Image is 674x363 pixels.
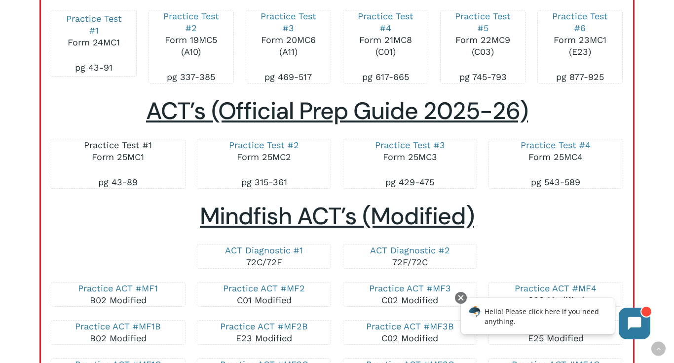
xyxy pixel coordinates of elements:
[353,321,467,344] p: C02 Modified
[515,283,597,293] a: Practice ACT #MF4
[499,176,612,188] p: pg 543-589
[358,11,413,33] a: Practice Test #4
[225,245,303,255] a: ACT Diagnostic #1
[548,10,612,71] p: Form 23MC1 (E23)
[146,95,528,126] span: ACT’s (Official Prep Guide 2025-26)
[200,201,474,232] span: Mindfish ACT’s (Modified)
[207,321,321,344] p: E23 Modified
[353,176,467,188] p: pg 429-475
[370,245,450,255] a: ACT Diagnostic #2
[229,140,299,150] a: Practice Test #2
[353,244,467,268] p: 72F/72C
[552,11,608,33] a: Practice Test #6
[450,10,515,71] p: Form 22MC9 (C03)
[61,13,126,62] p: Form 24MC1
[353,71,418,83] p: pg 617-665
[353,10,418,71] p: Form 21MC8 (C01)
[61,139,175,176] p: Form 25MC1
[353,282,467,306] p: C02 Modified
[256,71,321,83] p: pg 469-517
[366,321,454,331] a: Practice ACT #MF3B
[455,11,511,33] a: Practice Test #5
[548,71,612,83] p: pg 877-925
[375,140,445,150] a: Practice Test #3
[207,176,321,188] p: pg 315-361
[207,139,321,176] p: Form 25MC2
[84,140,152,150] a: Practice Test #1
[223,283,305,293] a: Practice ACT #MF2
[159,71,224,83] p: pg 337-385
[207,282,321,306] p: C01 Modified
[207,244,321,268] p: 72C/72F
[159,10,224,71] p: Form 19MC5 (A10)
[450,290,660,349] iframe: Chatbot
[61,321,175,344] p: B02 Modified
[521,140,591,150] a: Practice Test #4
[256,10,321,71] p: Form 20MC6 (A11)
[499,139,612,176] p: Form 25MC4
[163,11,219,33] a: Practice Test #2
[450,71,515,83] p: pg 745-793
[61,176,175,188] p: pg 43-89
[78,283,158,293] a: Practice ACT #MF1
[261,11,316,33] a: Practice Test #3
[369,283,451,293] a: Practice ACT #MF3
[66,13,122,36] a: Practice Test #1
[499,282,612,306] p: C03 Modified
[353,139,467,176] p: Form 25MC3
[220,321,308,331] a: Practice ACT #MF2B
[61,282,175,306] p: B02 Modified
[75,321,161,331] a: Practice ACT #MF1B
[61,62,126,74] p: pg 43-91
